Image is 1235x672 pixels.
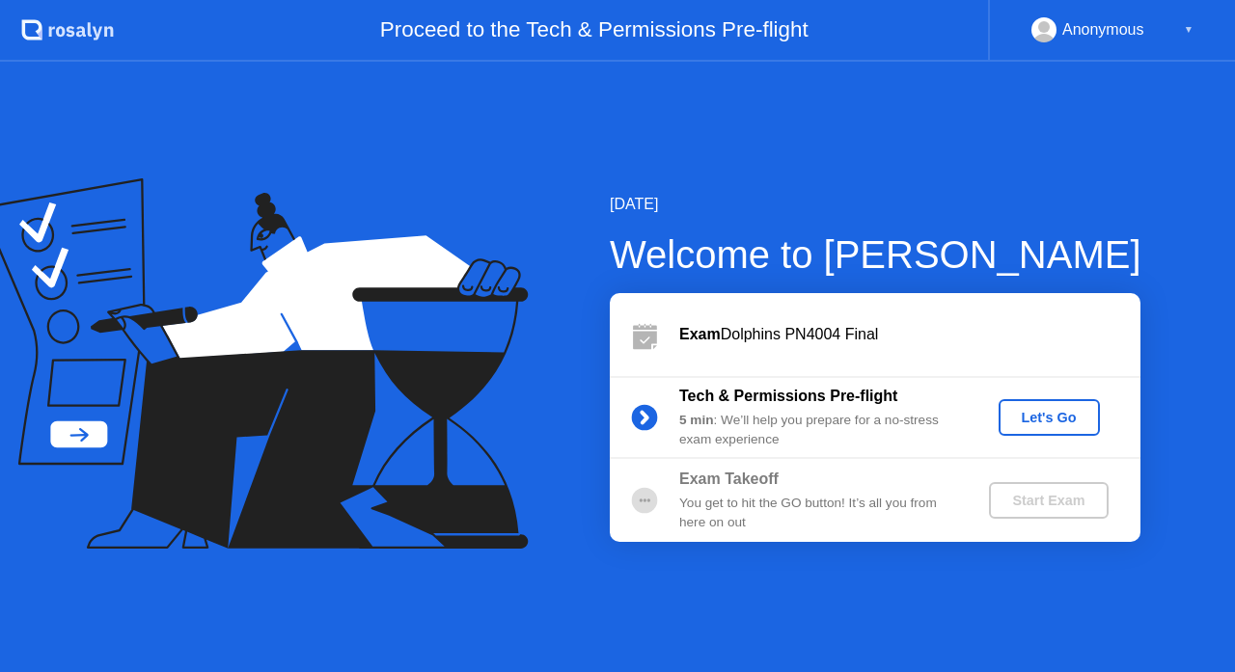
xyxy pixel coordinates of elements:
div: Anonymous [1062,17,1144,42]
button: Start Exam [989,482,1108,519]
div: You get to hit the GO button! It’s all you from here on out [679,494,957,533]
div: Let's Go [1006,410,1092,425]
div: : We’ll help you prepare for a no-stress exam experience [679,411,957,450]
b: Exam Takeoff [679,470,779,487]
div: Welcome to [PERSON_NAME] [610,226,1141,283]
div: Dolphins PN4004 Final [679,323,1140,346]
button: Let's Go [999,399,1100,436]
b: Tech & Permissions Pre-flight [679,388,897,404]
b: Exam [679,326,721,342]
div: [DATE] [610,193,1141,216]
b: 5 min [679,413,714,427]
div: ▼ [1184,17,1194,42]
div: Start Exam [997,493,1100,508]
